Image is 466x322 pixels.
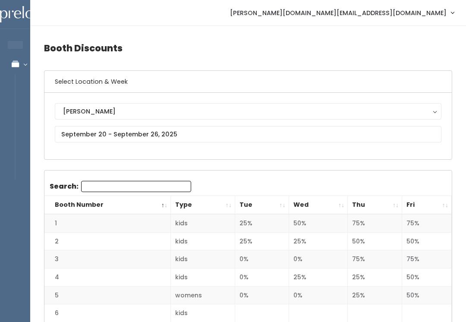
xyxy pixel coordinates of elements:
[235,232,289,250] td: 25%
[348,268,402,287] td: 25%
[348,286,402,304] td: 25%
[348,214,402,232] td: 75%
[289,268,348,287] td: 25%
[235,196,289,215] th: Tue: activate to sort column ascending
[171,232,235,250] td: kids
[402,268,452,287] td: 50%
[171,196,235,215] th: Type: activate to sort column ascending
[171,286,235,304] td: womens
[50,181,191,192] label: Search:
[171,214,235,232] td: kids
[63,107,433,116] div: [PERSON_NAME]
[44,214,171,232] td: 1
[221,3,463,22] a: [PERSON_NAME][DOMAIN_NAME][EMAIL_ADDRESS][DOMAIN_NAME]
[289,286,348,304] td: 0%
[348,250,402,268] td: 75%
[289,196,348,215] th: Wed: activate to sort column ascending
[81,181,191,192] input: Search:
[171,268,235,287] td: kids
[289,250,348,268] td: 0%
[402,196,452,215] th: Fri: activate to sort column ascending
[44,71,452,93] h6: Select Location & Week
[235,214,289,232] td: 25%
[44,232,171,250] td: 2
[55,126,441,142] input: September 20 - September 26, 2025
[235,250,289,268] td: 0%
[55,103,441,120] button: [PERSON_NAME]
[44,268,171,287] td: 4
[402,250,452,268] td: 75%
[235,268,289,287] td: 0%
[44,250,171,268] td: 3
[348,196,402,215] th: Thu: activate to sort column ascending
[348,232,402,250] td: 50%
[289,214,348,232] td: 50%
[235,286,289,304] td: 0%
[230,8,447,18] span: [PERSON_NAME][DOMAIN_NAME][EMAIL_ADDRESS][DOMAIN_NAME]
[44,36,452,60] h4: Booth Discounts
[171,250,235,268] td: kids
[289,232,348,250] td: 25%
[402,286,452,304] td: 50%
[402,214,452,232] td: 75%
[402,232,452,250] td: 50%
[44,286,171,304] td: 5
[44,196,171,215] th: Booth Number: activate to sort column descending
